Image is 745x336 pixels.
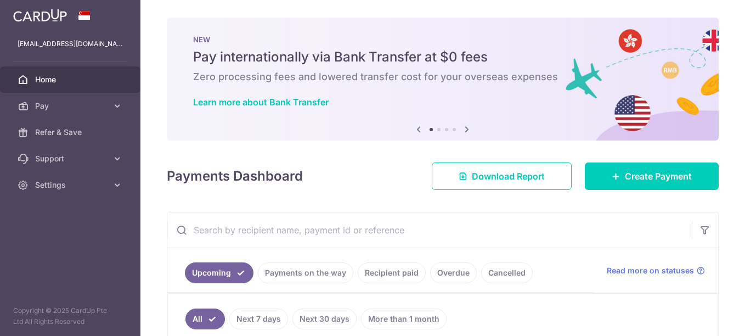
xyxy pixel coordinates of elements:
[607,265,694,276] span: Read more on statuses
[258,262,353,283] a: Payments on the way
[185,262,253,283] a: Upcoming
[193,70,692,83] h6: Zero processing fees and lowered transfer cost for your overseas expenses
[35,180,108,191] span: Settings
[361,309,447,329] a: More than 1 month
[167,212,692,248] input: Search by recipient name, payment id or reference
[472,170,545,183] span: Download Report
[481,262,533,283] a: Cancelled
[167,166,303,186] h4: Payments Dashboard
[625,170,692,183] span: Create Payment
[193,97,329,108] a: Learn more about Bank Transfer
[167,18,719,141] img: Bank transfer banner
[229,309,288,329] a: Next 7 days
[675,303,734,331] iframe: Opens a widget where you can find more information
[35,74,108,85] span: Home
[193,48,692,66] h5: Pay internationally via Bank Transfer at $0 fees
[607,265,705,276] a: Read more on statuses
[35,100,108,111] span: Pay
[13,9,67,22] img: CardUp
[185,309,225,329] a: All
[358,262,426,283] a: Recipient paid
[292,309,357,329] a: Next 30 days
[585,163,719,190] a: Create Payment
[18,38,123,49] p: [EMAIL_ADDRESS][DOMAIN_NAME]
[193,35,692,44] p: NEW
[35,153,108,164] span: Support
[430,262,477,283] a: Overdue
[35,127,108,138] span: Refer & Save
[432,163,572,190] a: Download Report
